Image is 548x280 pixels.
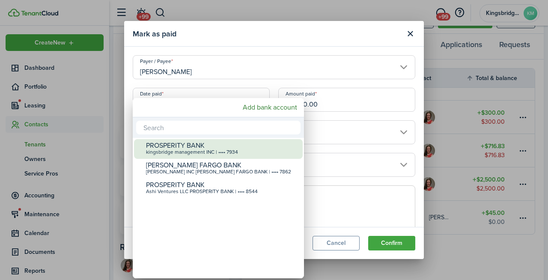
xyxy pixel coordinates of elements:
[146,149,298,155] div: kingsbridge management INC | •••• 7934
[136,121,301,134] input: Search
[146,181,298,189] div: PROSPERITY BANK
[133,138,304,278] mbsc-wheel: Payment account
[146,169,298,175] div: [PERSON_NAME] INC [PERSON_NAME] FARGO BANK | •••• 7862
[239,100,301,115] mbsc-button: Add bank account
[146,161,298,169] div: [PERSON_NAME] FARGO BANK
[146,142,298,149] div: PROSPERITY BANK
[146,189,298,195] div: Ashi Ventures LLC PROSPERITY BANK | •••• 8544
